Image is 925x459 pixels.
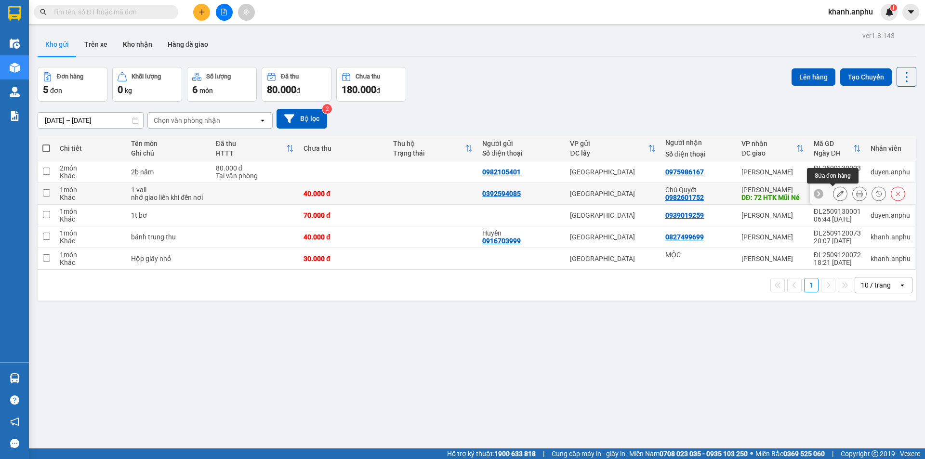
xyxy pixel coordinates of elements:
button: Tạo Chuyến [840,68,892,86]
div: 2 món [60,164,121,172]
th: Toggle SortBy [211,136,299,161]
button: Kho gửi [38,33,77,56]
span: copyright [872,450,878,457]
div: [GEOGRAPHIC_DATA] [570,190,655,197]
div: Số lượng [206,73,231,80]
div: 0916703999 [482,237,521,245]
div: ĐL2509130003 [814,164,861,172]
div: Trạng thái [393,149,465,157]
div: Huyền [482,229,560,237]
div: ver 1.8.143 [862,30,895,41]
div: Chi tiết [60,144,121,152]
span: | [832,448,833,459]
div: Tên món [131,140,206,147]
span: caret-down [907,8,915,16]
div: Mã GD [814,140,853,147]
div: 1 vali [131,186,206,194]
span: 80.000 [267,84,296,95]
div: VP gửi [570,140,647,147]
span: search [40,9,47,15]
strong: 0369 525 060 [783,450,825,458]
span: Cung cấp máy in - giấy in: [552,448,627,459]
div: Khác [60,194,121,201]
div: VP nhận [741,140,796,147]
span: món [199,87,213,94]
div: 06:44 [DATE] [814,215,861,223]
span: khanh.anphu [820,6,881,18]
div: Khác [60,259,121,266]
span: đơn [50,87,62,94]
div: 1 món [60,229,121,237]
span: question-circle [10,395,19,405]
span: Miền Bắc [755,448,825,459]
div: [GEOGRAPHIC_DATA] [570,233,655,241]
div: [GEOGRAPHIC_DATA] [570,255,655,262]
div: [PERSON_NAME] [741,186,804,194]
img: warehouse-icon [10,63,20,73]
div: 10 / trang [861,280,891,290]
div: 0982105401 [482,168,521,176]
button: aim [238,4,255,21]
div: Đơn hàng [57,73,83,80]
button: Kho nhận [115,33,160,56]
div: [PERSON_NAME] [741,211,804,219]
div: Khác [60,215,121,223]
div: Sửa đơn hàng [807,168,859,184]
div: Khác [60,237,121,245]
div: ĐC giao [741,149,796,157]
div: 2b nấm [131,168,206,176]
div: 0392594085 [482,190,521,197]
img: icon-new-feature [885,8,894,16]
span: kg [125,87,132,94]
div: 0975986167 [665,168,704,176]
button: Số lượng6món [187,67,257,102]
th: Toggle SortBy [809,136,866,161]
img: warehouse-icon [10,373,20,383]
div: 18:21 [DATE] [814,259,861,266]
button: plus [193,4,210,21]
div: 0827499699 [665,233,704,241]
sup: 1 [890,4,897,11]
div: duyen.anphu [871,168,911,176]
button: Đơn hàng5đơn [38,67,107,102]
button: Khối lượng0kg [112,67,182,102]
div: Người gửi [482,140,560,147]
div: Tại văn phòng [216,172,294,180]
div: 70.000 đ [304,211,383,219]
span: plus [198,9,205,15]
div: nhớ giao liền khi đến nơi [131,194,206,201]
div: Người nhận [665,139,732,146]
button: Bộ lọc [277,109,327,129]
button: Đã thu80.000đ [262,67,331,102]
div: bánh trung thu [131,233,206,241]
div: [GEOGRAPHIC_DATA] [570,168,655,176]
sup: 2 [322,104,332,114]
div: 80.000 đ [216,164,294,172]
button: Trên xe [77,33,115,56]
div: 40.000 đ [304,233,383,241]
div: 40.000 đ [304,190,383,197]
img: logo-vxr [8,6,21,21]
img: warehouse-icon [10,39,20,49]
svg: open [899,281,906,289]
span: 180.000 [342,84,376,95]
div: 0982601752 [665,194,704,201]
span: đ [296,87,300,94]
div: Số điện thoại [665,150,732,158]
span: Miền Nam [629,448,748,459]
div: HTTT [216,149,286,157]
strong: 0708 023 035 - 0935 103 250 [660,450,748,458]
div: ĐL2509120072 [814,251,861,259]
span: Hỗ trợ kỹ thuật: [447,448,536,459]
span: aim [243,9,250,15]
div: 1 món [60,186,121,194]
button: Hàng đã giao [160,33,216,56]
div: 0939019259 [665,211,704,219]
button: Chưa thu180.000đ [336,67,406,102]
span: đ [376,87,380,94]
div: khanh.anphu [871,233,911,241]
button: caret-down [902,4,919,21]
span: 1 [892,4,895,11]
div: Chú Quyết [665,186,732,194]
div: [GEOGRAPHIC_DATA] [570,211,655,219]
